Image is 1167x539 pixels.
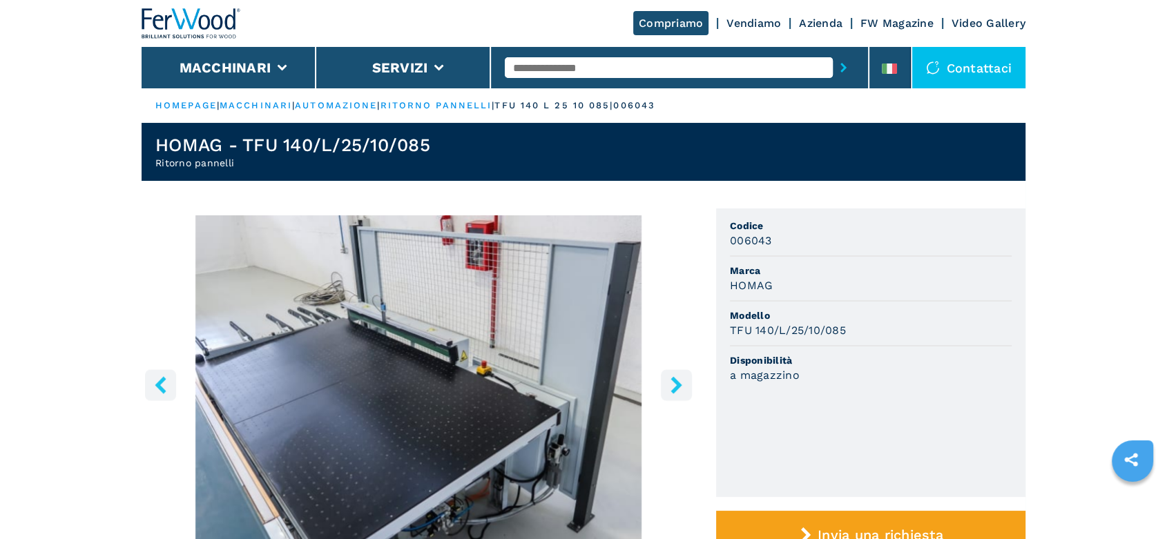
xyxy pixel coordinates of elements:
[799,17,842,30] a: Azienda
[155,156,430,170] h2: Ritorno pannelli
[1114,442,1148,477] a: sharethis
[220,100,292,110] a: macchinari
[1108,477,1157,529] iframe: Chat
[730,277,773,293] h3: HOMAG
[730,308,1012,322] span: Modello
[492,100,494,110] span: |
[377,100,380,110] span: |
[180,59,271,76] button: Macchinari
[145,369,176,400] button: left-button
[155,100,217,110] a: HOMEPAGE
[155,134,430,156] h1: HOMAG - TFU 140/L/25/10/085
[730,264,1012,277] span: Marca
[142,8,241,39] img: Ferwood
[730,322,846,338] h3: TFU 140/L/25/10/085
[926,61,940,75] img: Contattaci
[217,100,220,110] span: |
[372,59,427,76] button: Servizi
[613,99,655,112] p: 006043
[952,17,1025,30] a: Video Gallery
[380,100,492,110] a: ritorno pannelli
[661,369,692,400] button: right-button
[730,353,1012,367] span: Disponibilità
[633,11,708,35] a: Compriamo
[860,17,934,30] a: FW Magazine
[730,219,1012,233] span: Codice
[912,47,1026,88] div: Contattaci
[295,100,377,110] a: automazione
[726,17,781,30] a: Vendiamo
[494,99,613,112] p: tfu 140 l 25 10 085 |
[292,100,295,110] span: |
[730,367,800,383] h3: a magazzino
[730,233,772,248] h3: 006043
[833,52,854,84] button: submit-button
